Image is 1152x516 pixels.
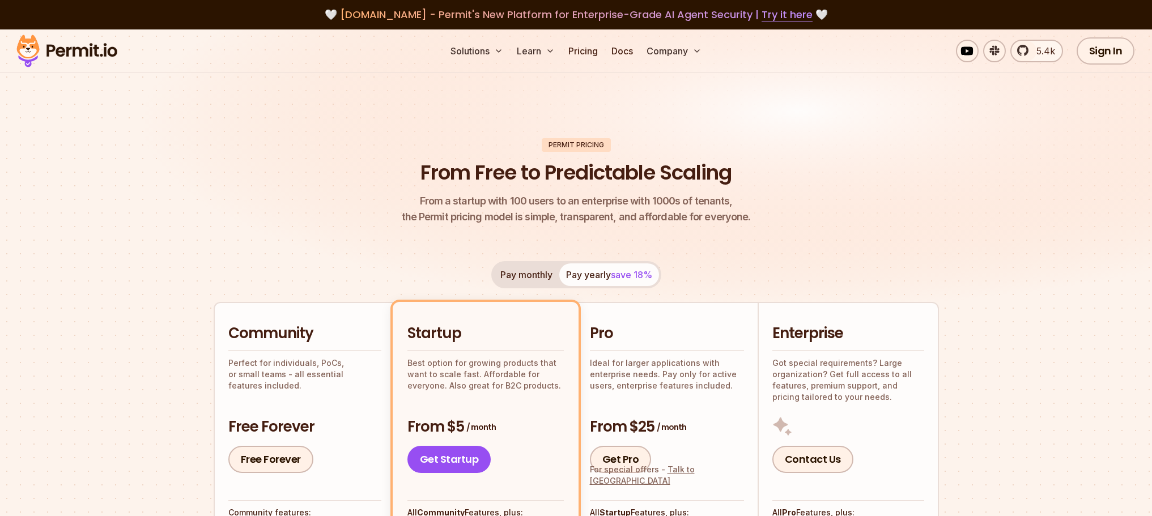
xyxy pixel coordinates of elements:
[11,32,122,70] img: Permit logo
[607,40,637,62] a: Docs
[340,7,813,22] span: [DOMAIN_NAME] - Permit's New Platform for Enterprise-Grade AI Agent Security |
[772,446,853,473] a: Contact Us
[590,323,744,344] h2: Pro
[512,40,559,62] button: Learn
[590,417,744,437] h3: From $25
[772,357,924,403] p: Got special requirements? Large organization? Get full access to all features, premium support, a...
[228,446,313,473] a: Free Forever
[642,40,706,62] button: Company
[772,323,924,344] h2: Enterprise
[446,40,508,62] button: Solutions
[402,193,751,225] p: the Permit pricing model is simple, transparent, and affordable for everyone.
[657,421,686,433] span: / month
[494,263,559,286] button: Pay monthly
[27,7,1125,23] div: 🤍 🤍
[466,421,496,433] span: / month
[407,357,564,391] p: Best option for growing products that want to scale fast. Affordable for everyone. Also great for...
[590,464,744,487] div: For special offers -
[1077,37,1135,65] a: Sign In
[762,7,813,22] a: Try it here
[590,446,652,473] a: Get Pro
[420,159,732,187] h1: From Free to Predictable Scaling
[228,357,381,391] p: Perfect for individuals, PoCs, or small teams - all essential features included.
[590,357,744,391] p: Ideal for larger applications with enterprise needs. Pay only for active users, enterprise featur...
[407,446,491,473] a: Get Startup
[228,417,381,437] h3: Free Forever
[402,193,751,209] span: From a startup with 100 users to an enterprise with 1000s of tenants,
[1030,44,1055,58] span: 5.4k
[1010,40,1063,62] a: 5.4k
[407,323,564,344] h2: Startup
[542,138,611,152] div: Permit Pricing
[228,323,381,344] h2: Community
[407,417,564,437] h3: From $5
[564,40,602,62] a: Pricing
